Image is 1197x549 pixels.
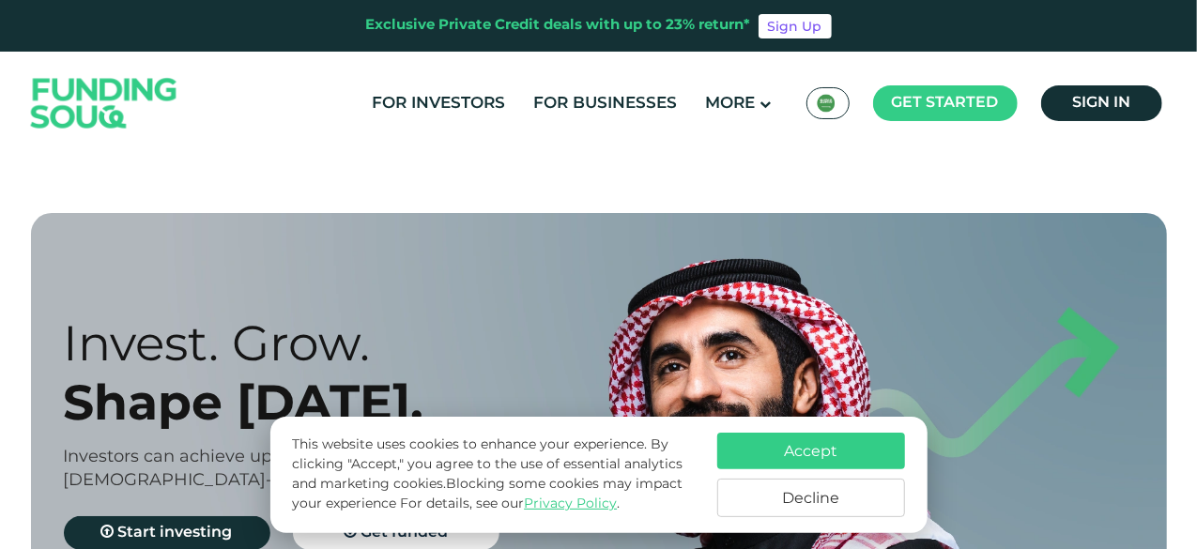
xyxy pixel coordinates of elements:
[368,88,511,119] a: For Investors
[292,435,698,514] p: This website uses cookies to enhance your experience. By clicking "Accept," you agree to the use ...
[717,479,905,517] button: Decline
[529,88,683,119] a: For Businesses
[759,14,832,38] a: Sign Up
[717,433,905,469] button: Accept
[64,449,295,465] span: Investors can achieve up to
[400,497,620,511] span: For details, see our .
[1041,85,1162,121] a: Sign in
[64,449,461,489] span: by financing [DEMOGRAPHIC_DATA]-compliant businesses.
[64,313,632,373] div: Invest. Grow.
[292,478,683,511] span: Blocking some cookies may impact your experience
[64,373,632,432] div: Shape [DATE].
[366,15,751,37] div: Exclusive Private Credit deals with up to 23% return*
[12,56,196,151] img: Logo
[1072,96,1130,110] span: Sign in
[361,526,448,540] span: Get funded
[892,96,999,110] span: Get started
[817,94,836,113] img: SA Flag
[118,526,233,540] span: Start investing
[706,96,756,112] span: More
[524,497,617,511] a: Privacy Policy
